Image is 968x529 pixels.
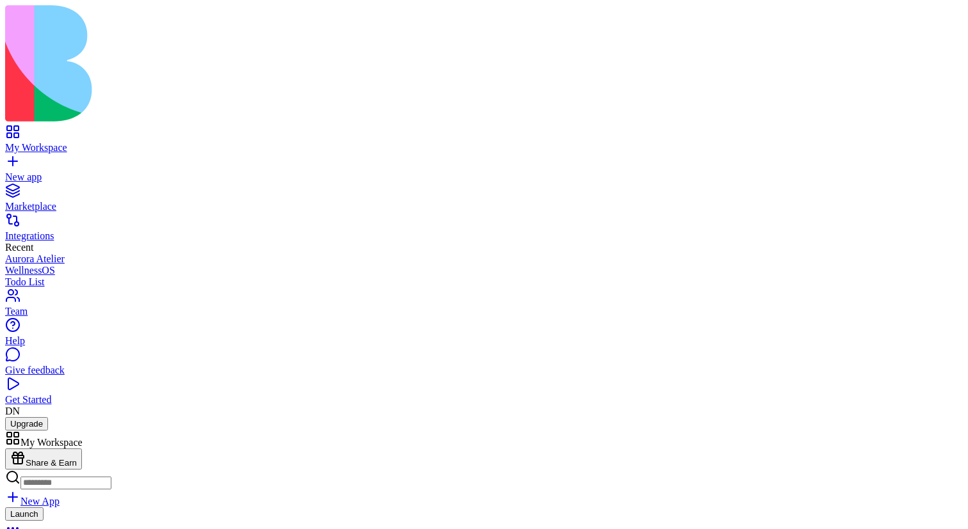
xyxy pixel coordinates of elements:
div: New app [5,171,963,183]
span: My Workspace [20,437,83,448]
a: Give feedback [5,353,963,376]
a: Get Started [5,383,963,406]
img: logo [5,5,520,122]
div: Get Started [5,394,963,406]
button: Share & Earn [5,448,82,470]
div: My Workspace [5,142,963,154]
div: Team [5,306,963,317]
button: Upgrade [5,417,48,430]
div: Integrations [5,230,963,242]
div: Give feedback [5,365,963,376]
div: Help [5,335,963,347]
span: Share & Earn [26,458,77,468]
a: New App [5,496,60,507]
span: DN [5,406,20,416]
a: Team [5,294,963,317]
a: Help [5,324,963,347]
a: Marketplace [5,189,963,212]
button: Launch [5,507,44,521]
a: Upgrade [5,418,48,429]
a: New app [5,160,963,183]
a: My Workspace [5,130,963,154]
a: Aurora Atelier [5,253,963,265]
a: Integrations [5,219,963,242]
div: Marketplace [5,201,963,212]
span: Recent [5,242,33,253]
a: WellnessOS [5,265,963,276]
a: Todo List [5,276,963,288]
